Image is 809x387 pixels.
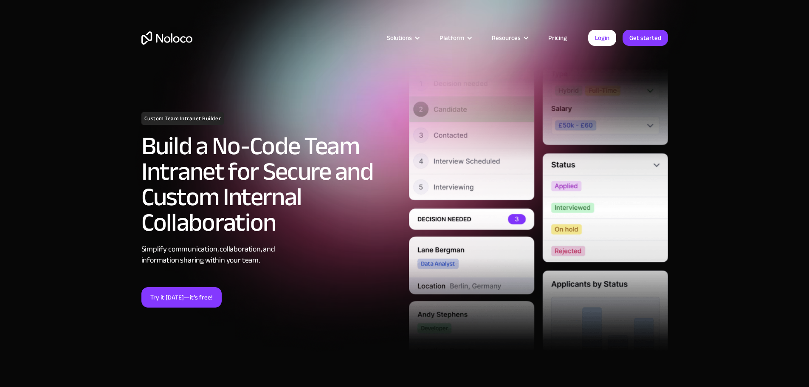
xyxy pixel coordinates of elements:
[141,287,222,308] a: Try it [DATE]—it’s free!
[429,32,481,43] div: Platform
[492,32,521,43] div: Resources
[387,32,412,43] div: Solutions
[481,32,538,43] div: Resources
[141,112,224,125] h1: Custom Team Intranet Builder
[538,32,578,43] a: Pricing
[141,31,192,45] a: home
[623,30,668,46] a: Get started
[141,133,400,235] h2: Build a No-Code Team Intranet for Secure and Custom Internal Collaboration
[440,32,464,43] div: Platform
[376,32,429,43] div: Solutions
[141,244,400,266] div: Simplify communication, collaboration, and information sharing within your team.
[588,30,616,46] a: Login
